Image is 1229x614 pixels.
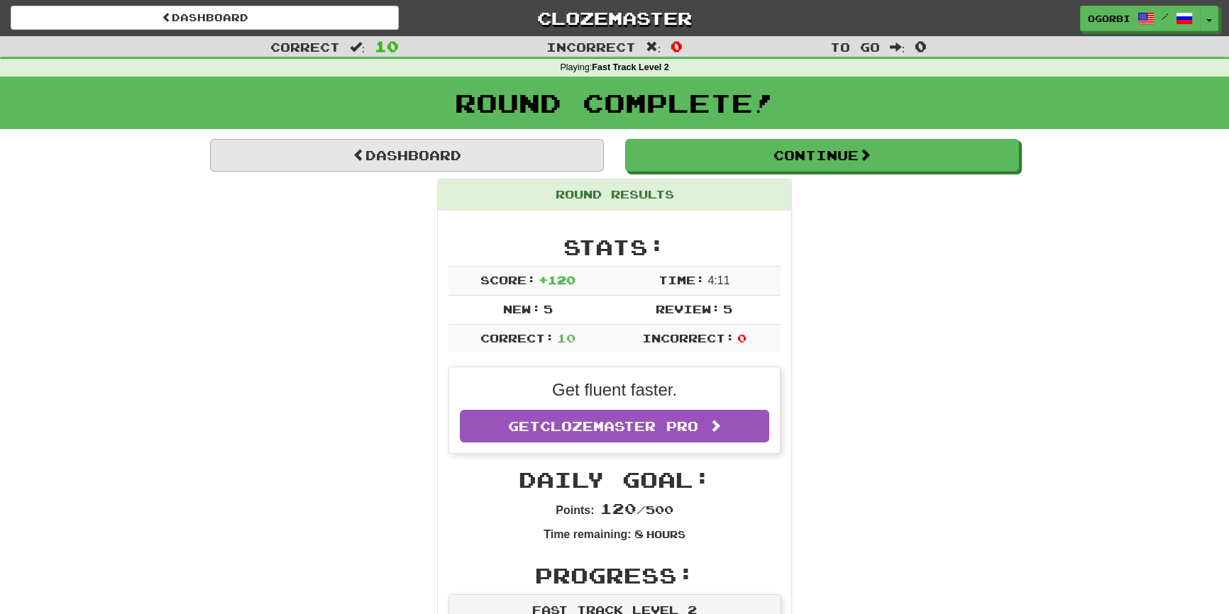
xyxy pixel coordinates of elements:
[503,302,540,316] span: New:
[375,38,399,55] span: 10
[634,527,643,540] span: 8
[546,40,636,54] span: Incorrect
[350,41,365,53] span: :
[448,564,781,587] h2: Progress:
[420,6,808,30] a: Clozemaster
[460,378,769,402] p: Get fluent faster.
[1080,6,1201,31] a: Ogorbi /
[592,62,669,72] strong: Fast Track Level 2
[1162,11,1169,21] span: /
[658,273,705,286] span: Time:
[671,38,683,55] span: 0
[600,503,673,516] span: / 500
[646,528,685,540] small: Hours
[556,504,594,516] strong: Points:
[737,331,746,345] span: 0
[438,179,791,211] div: Round Results
[5,89,1224,117] h1: Round Complete!
[540,418,698,434] span: Clozemaster Pro
[830,40,880,54] span: To go
[723,302,732,316] span: 5
[480,273,536,286] span: Score:
[544,302,553,316] span: 5
[707,274,729,286] span: 4 : 11
[600,500,636,517] span: 120
[915,38,927,55] span: 0
[557,331,575,345] span: 10
[1088,12,1130,25] span: Ogorbi
[448,235,781,259] h2: Stats:
[480,331,554,345] span: Correct:
[646,41,661,53] span: :
[11,6,399,30] a: Dashboard
[625,139,1019,172] button: Continue
[210,139,604,172] a: Dashboard
[270,40,340,54] span: Correct
[890,41,905,53] span: :
[460,410,769,442] a: GetClozemaster Pro
[539,273,575,286] span: + 120
[544,528,631,540] strong: Time remaining:
[656,302,720,316] span: Review:
[448,468,781,491] h2: Daily Goal:
[641,331,734,345] span: Incorrect:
